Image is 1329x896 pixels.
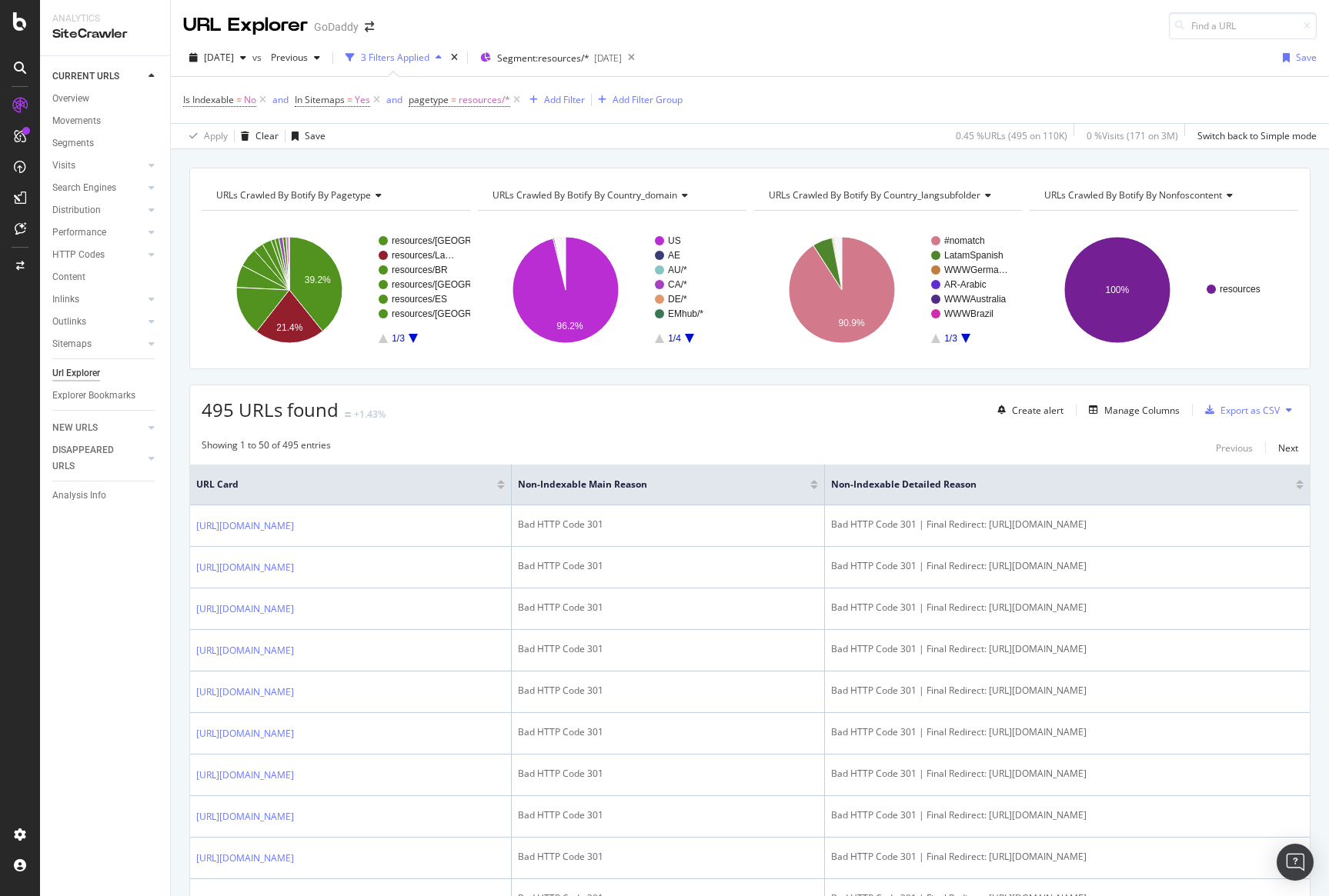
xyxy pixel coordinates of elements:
div: Movements [52,113,101,129]
button: Add Filter Group [592,91,683,109]
div: 0 % Visits ( 171 on 3M ) [1087,129,1178,142]
div: URL Explorer [183,12,308,38]
span: Is Indexable [183,93,234,106]
div: Bad HTTP Code 301 [518,518,818,531]
div: Url Explorer [52,365,100,381]
div: Bad HTTP Code 301 [518,808,818,822]
div: Switch back to Simple mode [1197,129,1317,142]
a: Content [52,269,159,285]
div: Manage Columns [1104,404,1180,417]
div: Apply [204,129,228,142]
input: Find a URL [1169,12,1317,39]
text: resources/[GEOGRAPHIC_DATA] [392,235,531,246]
svg: A chart. [754,223,1023,357]
span: pagetype [409,93,449,106]
div: Add Filter [544,93,585,106]
span: URLs Crawled By Botify By pagetype [216,188,371,202]
svg: A chart. [1030,223,1298,357]
div: arrow-right-arrow-left [365,22,374,32]
a: NEW URLS [52,420,144,436]
text: 1/4 [668,333,681,344]
text: WWWAustralia [944,294,1007,305]
div: and [386,93,402,106]
button: Switch back to Simple mode [1191,124,1317,148]
button: and [272,92,289,107]
span: In Sitemaps [295,93,345,106]
text: US [668,235,681,246]
span: Previous [265,51,308,64]
a: Distribution [52,202,144,218]
span: = [236,93,242,106]
text: resources/La… [392,250,454,261]
div: Open Intercom Messenger [1277,844,1314,881]
a: Explorer Bookmarks [52,388,159,404]
text: AE [668,250,680,261]
div: Bad HTTP Code 301 | Final Redirect: [URL][DOMAIN_NAME] [831,518,1304,531]
span: 2025 Aug. 10th [204,51,234,64]
div: Overview [52,91,89,107]
h4: URLs Crawled By Botify By country_langsubfolder [766,183,1009,208]
button: Export as CSV [1199,398,1280,422]
div: GoDaddy [314,19,359,35]
button: Create alert [991,398,1064,422]
div: +1.43% [354,408,386,421]
text: resources [1220,284,1261,295]
div: Search Engines [52,180,116,196]
text: resources/ES [392,294,447,305]
text: AR-Arabic [944,279,987,290]
div: Bad HTTP Code 301 [518,559,818,573]
div: Bad HTTP Code 301 | Final Redirect: [URL][DOMAIN_NAME] [831,642,1304,656]
h4: URLs Crawled By Botify By pagetype [213,183,456,208]
a: [URL][DOMAIN_NAME] [196,809,294,824]
div: Analytics [52,12,158,25]
div: Showing 1 to 50 of 495 entries [202,438,331,457]
h4: URLs Crawled By Botify By country_domain [489,183,733,208]
div: Bad HTTP Code 301 [518,601,818,615]
div: Create alert [1012,404,1064,417]
a: Sitemaps [52,336,144,352]
button: [DATE] [183,45,252,70]
a: Movements [52,113,159,129]
text: 21.4% [276,322,302,333]
svg: A chart. [478,223,746,357]
button: Apply [183,124,228,148]
span: vs [252,51,265,64]
a: [URL][DOMAIN_NAME] [196,726,294,741]
div: Add Filter Group [613,93,683,106]
a: DISAPPEARED URLS [52,442,144,475]
a: [URL][DOMAIN_NAME] [196,601,294,617]
div: CURRENT URLS [52,68,119,85]
a: [URL][DOMAIN_NAME] [196,560,294,575]
span: 495 URLs found [202,397,339,422]
button: Save [1277,45,1317,70]
text: WWWBrazil [944,308,993,319]
text: 1/3 [392,333,405,344]
text: resources/[GEOGRAPHIC_DATA] [392,308,531,319]
div: Next [1278,441,1298,455]
text: resources/[GEOGRAPHIC_DATA] [392,279,531,290]
div: NEW URLS [52,420,98,436]
div: Bad HTTP Code 301 | Final Redirect: [URL][DOMAIN_NAME] [831,725,1304,739]
text: WWWGerma… [944,265,1008,275]
img: Equal [345,412,351,417]
div: Analysis Info [52,488,106,504]
div: Sitemaps [52,336,92,352]
span: URLs Crawled By Botify By country_langsubfolder [769,188,980,202]
div: Segments [52,135,94,152]
div: 0.45 % URLs ( 495 on 110K ) [956,129,1067,142]
button: Previous [1216,438,1253,457]
div: Save [1296,51,1317,64]
a: Performance [52,225,144,241]
div: Previous [1216,441,1253,455]
button: Next [1278,438,1298,457]
div: SiteCrawler [52,25,158,43]
span: = [347,93,352,106]
svg: A chart. [202,223,470,357]
a: Overview [52,91,159,107]
button: Previous [265,45,326,70]
div: Content [52,269,85,285]
text: #nomatch [944,235,985,246]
